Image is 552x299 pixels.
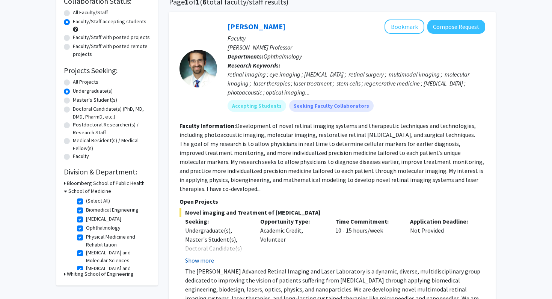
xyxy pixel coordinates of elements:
[73,121,150,137] label: Postdoctoral Researcher(s) / Research Staff
[67,179,145,187] h3: Bloomberg School of Public Health
[255,217,330,265] div: Academic Credit, Volunteer
[73,18,146,26] label: Faculty/Staff accepting students
[228,22,285,31] a: [PERSON_NAME]
[86,264,148,280] label: [MEDICAL_DATA] and Radiological Science
[73,9,108,17] label: All Faculty/Staff
[228,53,264,60] b: Departments:
[86,215,121,223] label: [MEDICAL_DATA]
[385,20,424,34] button: Add Yannis Paulus to Bookmarks
[73,87,113,95] label: Undergraduate(s)
[86,224,121,232] label: Ophthalmology
[73,42,150,58] label: Faculty/Staff with posted remote projects
[67,270,134,278] h3: Whiting School of Engineering
[228,100,286,112] mat-chip: Accepting Students
[73,152,89,160] label: Faculty
[73,33,150,41] label: Faculty/Staff with posted projects
[289,100,374,112] mat-chip: Seeking Faculty Collaborators
[86,197,110,205] label: (Select All)
[64,167,150,176] h2: Division & Department:
[86,249,148,264] label: [MEDICAL_DATA] and Molecular Sciences
[73,96,117,104] label: Master's Student(s)
[73,137,150,152] label: Medical Resident(s) / Medical Fellow(s)
[68,187,111,195] h3: School of Medicine
[228,43,485,52] p: [PERSON_NAME] Professor
[73,78,98,86] label: All Projects
[179,122,484,192] fg-read-more: Development of novel retinal imaging systems and therapeutic techniques and technologies, includi...
[228,70,485,97] div: retinal imaging ; eye imaging ; [MEDICAL_DATA] ; retinal surgery ; multimodal imaging ; molecular...
[410,217,474,226] p: Application Deadline:
[228,34,485,43] p: Faculty
[185,256,214,265] button: Show more
[427,20,485,34] button: Compose Request to Yannis Paulus
[179,208,485,217] span: Novel imaging and Treatment of [MEDICAL_DATA]
[228,62,281,69] b: Research Keywords:
[264,53,302,60] span: Ophthalmology
[179,197,485,206] p: Open Projects
[330,217,405,265] div: 10 - 15 hours/week
[6,265,32,293] iframe: Chat
[86,206,139,214] label: Biomedical Engineering
[64,66,150,75] h2: Projects Seeking:
[335,217,399,226] p: Time Commitment:
[185,217,249,226] p: Seeking:
[404,217,480,265] div: Not Provided
[260,217,324,226] p: Opportunity Type:
[73,105,150,121] label: Doctoral Candidate(s) (PhD, MD, DMD, PharmD, etc.)
[86,233,148,249] label: Physical Medicine and Rehabilitation
[179,122,236,129] b: Faculty Information:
